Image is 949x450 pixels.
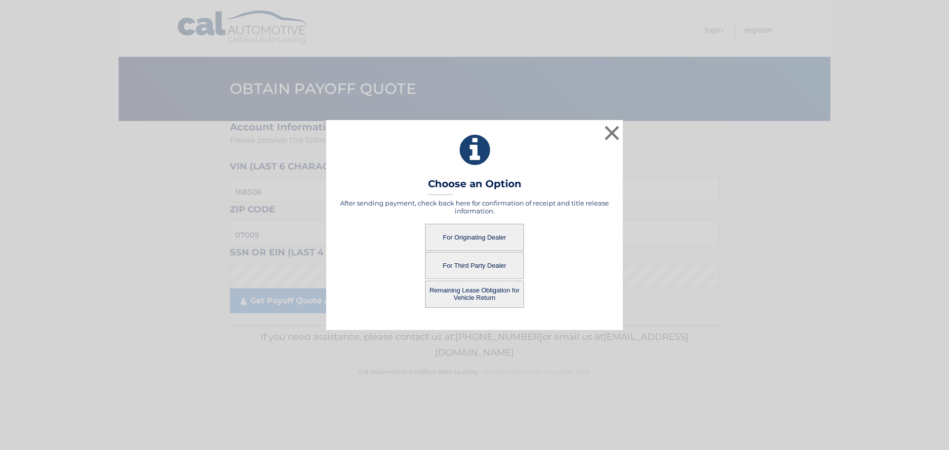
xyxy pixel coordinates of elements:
h3: Choose an Option [428,178,521,195]
button: × [602,123,622,143]
button: For Third Party Dealer [425,252,524,279]
button: For Originating Dealer [425,224,524,251]
h5: After sending payment, check back here for confirmation of receipt and title release information. [339,199,610,215]
button: Remaining Lease Obligation for Vehicle Return [425,281,524,308]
